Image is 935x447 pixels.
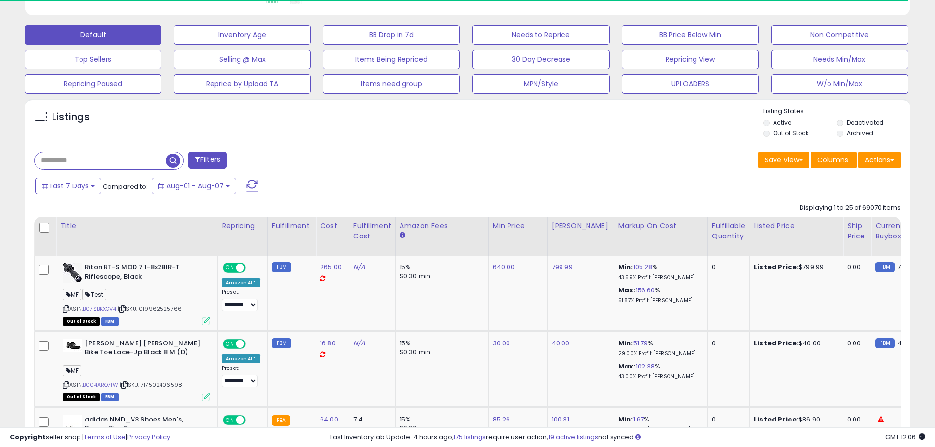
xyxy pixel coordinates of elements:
span: MF [63,365,81,376]
div: 15% [400,263,481,272]
a: N/A [353,263,365,272]
a: 265.00 [320,263,342,272]
a: 1.67 [633,415,644,424]
div: 7.4 [353,415,388,424]
button: UPLOADERS [622,74,759,94]
button: Actions [858,152,901,168]
b: Listed Price: [754,263,799,272]
button: 30 Day Decrease [472,50,609,69]
img: 418hPfOYIiL._SL40_.jpg [63,263,82,283]
div: Amazon Fees [400,221,484,231]
a: 85.26 [493,415,510,424]
span: ON [224,416,236,424]
b: [PERSON_NAME] [PERSON_NAME] Bike Toe Lace-Up Black 8 M (D) [85,339,204,360]
div: Amazon AI * [222,354,260,363]
button: Aug-01 - Aug-07 [152,178,236,194]
div: seller snap | | [10,433,170,442]
div: Current Buybox Price [875,221,926,241]
div: 0.00 [847,263,863,272]
a: N/A [353,339,365,348]
div: $799.99 [754,263,835,272]
div: Cost [320,221,345,231]
button: BB Drop in 7d [323,25,460,45]
label: Active [773,118,791,127]
div: Fulfillment [272,221,312,231]
label: Out of Stock [773,129,809,137]
div: [PERSON_NAME] [552,221,610,231]
a: 100.31 [552,415,569,424]
span: Columns [817,155,848,165]
a: 51.79 [633,339,648,348]
small: FBM [272,262,291,272]
div: Fulfillable Quantity [712,221,746,241]
div: 0.00 [847,415,863,424]
div: % [618,263,700,281]
div: Displaying 1 to 25 of 69070 items [800,203,901,212]
a: Privacy Policy [127,432,170,442]
a: 19 active listings [548,432,598,442]
div: Preset: [222,365,260,387]
span: All listings that are currently out of stock and unavailable for purchase on Amazon [63,393,100,401]
span: | SKU: 019962525766 [118,305,182,313]
a: 799.99 [552,263,573,272]
div: % [618,286,700,304]
button: BB Price Below Min [622,25,759,45]
div: Ship Price [847,221,867,241]
p: 43.59% Profit [PERSON_NAME] [618,274,700,281]
div: 0 [712,339,742,348]
p: 51.87% Profit [PERSON_NAME] [618,297,700,304]
a: 156.60 [636,286,655,295]
small: FBM [875,338,894,348]
div: 0 [712,415,742,424]
b: Min: [618,263,633,272]
button: Default [25,25,161,45]
div: $0.30 min [400,348,481,357]
b: Riton RT-S MOD 7 1-8x28IR-T Riflescope, Black [85,263,204,284]
span: ON [224,264,236,272]
div: Last InventoryLab Update: 4 hours ago, require user action, not synced. [330,433,925,442]
div: % [618,362,700,380]
button: Needs to Reprice [472,25,609,45]
label: Archived [847,129,873,137]
span: | SKU: 717502406598 [120,381,182,389]
button: Save View [758,152,809,168]
div: 0 [712,263,742,272]
div: $0.30 min [400,272,481,281]
small: FBA [272,415,290,426]
b: adidas NMD_V3 Shoes Men's, Brown, Size 9 [85,415,204,436]
button: Non Competitive [771,25,908,45]
span: Aug-01 - Aug-07 [166,181,224,191]
div: Repricing [222,221,264,231]
span: All listings that are currently out of stock and unavailable for purchase on Amazon [63,317,100,326]
a: 105.28 [633,263,653,272]
div: 0.00 [847,339,863,348]
a: Terms of Use [84,432,126,442]
b: Max: [618,362,636,371]
b: Min: [618,415,633,424]
button: Items need group [323,74,460,94]
th: The percentage added to the cost of goods (COGS) that forms the calculator for Min & Max prices. [614,217,707,256]
div: % [618,415,700,433]
div: Amazon AI * [222,278,260,287]
span: 2025-08-15 12:06 GMT [885,432,925,442]
a: 175 listings [454,432,486,442]
a: B07SBKXCV4 [83,305,116,313]
button: MPN/Style [472,74,609,94]
a: 640.00 [493,263,515,272]
button: Selling @ Max [174,50,311,69]
span: Compared to: [103,182,148,191]
span: OFF [244,264,260,272]
div: ASIN: [63,339,210,400]
div: $86.90 [754,415,835,424]
a: B004ARO71W [83,381,118,389]
div: Markup on Cost [618,221,703,231]
p: Listing States: [763,107,910,116]
span: 40 [897,339,906,348]
img: 31WlJH2w8HL._SL40_.jpg [63,415,82,435]
span: ON [224,340,236,348]
div: Preset: [222,289,260,311]
span: Test [82,289,106,300]
button: Inventory Age [174,25,311,45]
div: Fulfillment Cost [353,221,391,241]
span: MF [63,289,81,300]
